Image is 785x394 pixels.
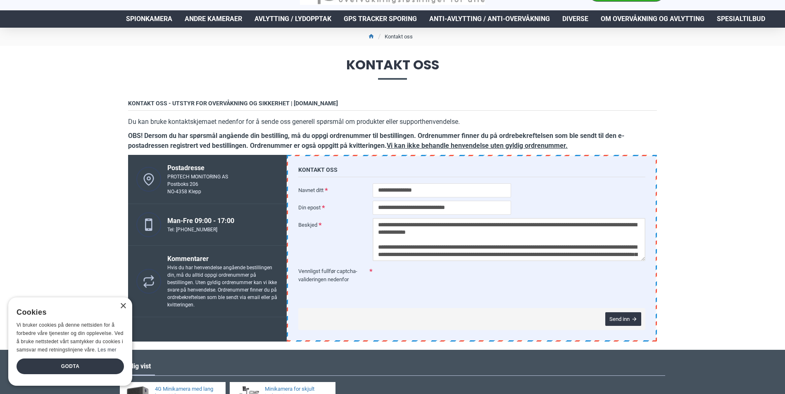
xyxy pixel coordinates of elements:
[17,304,119,321] div: Cookies
[248,10,338,28] a: Avlytting / Lydopptak
[601,14,704,24] span: Om overvåkning og avlytting
[562,14,588,24] span: Diverse
[298,218,373,231] label: Beskjed
[298,183,373,197] label: Navnet ditt
[128,100,657,111] h3: Kontakt oss - Utstyr for overvåkning og sikkerhet | [DOMAIN_NAME]
[711,10,771,28] a: Spesialtilbud
[298,264,373,285] label: Vennligst fullfør captcha-valideringen nedenfor
[167,226,234,233] div: Tel: [PHONE_NUMBER]
[167,173,228,195] div: PROTECH MONITORING AS Postboks 206 NO-4358 Klepp
[298,201,373,214] label: Din epost
[120,10,178,28] a: Spionkamera
[126,14,172,24] span: Spionkamera
[167,163,228,173] div: Postadresse
[344,14,417,24] span: GPS Tracker Sporing
[128,204,287,246] a: Man-Fre 09:00 - 17:00 Tel: [PHONE_NUMBER]
[120,58,665,79] span: Kontakt oss
[429,14,550,24] span: Anti-avlytting / Anti-overvåkning
[185,14,242,24] span: Andre kameraer
[128,132,624,150] b: OBS! Dersom du har spørsmål angående din bestilling, må du oppgi ordrenummer til bestillingen. Or...
[609,316,630,322] span: Send inn
[167,264,278,309] div: Hvis du har henvendelse angående bestillingen din, må du alltid oppgi ordrenummer på bestillingen...
[387,142,568,150] u: Vi kan ikke behandle henvendelse uten gyldig ordrenummer.
[423,10,556,28] a: Anti-avlytting / Anti-overvåkning
[605,312,641,326] button: Send inn
[120,303,126,309] div: Close
[128,117,657,127] p: Du kan bruke kontaktskjemaet nedenfor for å sende oss generell spørsmål om produkter eller suppor...
[595,10,711,28] a: Om overvåkning og avlytting
[17,358,124,374] div: Godta
[167,216,234,226] div: Man-Fre 09:00 - 17:00
[373,264,488,294] iframe: reCAPTCHA
[338,10,423,28] a: GPS Tracker Sporing
[556,10,595,28] a: Diverse
[178,10,248,28] a: Andre kameraer
[167,254,278,264] div: Kommentarer
[717,14,765,24] span: Spesialtilbud
[98,347,116,353] a: Les mer, opens a new window
[120,358,155,375] a: Nylig vist
[17,322,124,352] span: Vi bruker cookies på denne nettsiden for å forbedre våre tjenester og din opplevelse. Ved å bruke...
[298,166,645,177] h3: Kontakt oss
[255,14,331,24] span: Avlytting / Lydopptak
